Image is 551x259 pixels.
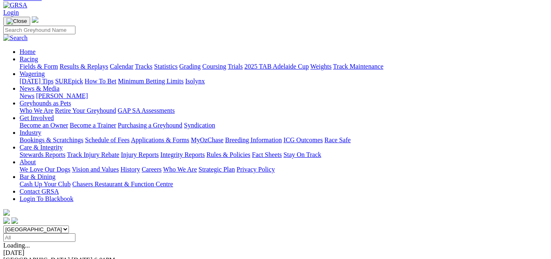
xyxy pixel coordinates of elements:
a: Schedule of Fees [85,136,129,143]
a: Results & Replays [60,63,108,70]
div: Care & Integrity [20,151,548,159]
div: Industry [20,136,548,144]
a: Grading [179,63,201,70]
a: Injury Reports [121,151,159,158]
a: News & Media [20,85,60,92]
a: Home [20,48,35,55]
a: Vision and Values [72,166,119,173]
a: Become an Owner [20,122,68,129]
a: Tracks [135,63,153,70]
a: Fields & Form [20,63,58,70]
img: Search [3,34,28,42]
span: Loading... [3,242,30,249]
a: 2025 TAB Adelaide Cup [244,63,309,70]
a: Who We Are [163,166,197,173]
a: Privacy Policy [237,166,275,173]
a: Bookings & Scratchings [20,136,83,143]
a: Fact Sheets [252,151,282,158]
div: News & Media [20,92,548,100]
img: twitter.svg [11,217,18,224]
a: Become a Trainer [70,122,116,129]
img: GRSA [3,2,27,9]
a: Stay On Track [283,151,321,158]
div: About [20,166,548,173]
a: Careers [142,166,162,173]
a: Strategic Plan [199,166,235,173]
a: GAP SA Assessments [118,107,175,114]
div: Wagering [20,78,548,85]
input: Search [3,26,75,34]
a: SUREpick [55,78,83,85]
a: [DATE] Tips [20,78,53,85]
a: Rules & Policies [206,151,250,158]
a: Track Injury Rebate [67,151,119,158]
a: Syndication [184,122,215,129]
a: Chasers Restaurant & Function Centre [72,181,173,188]
a: Login To Blackbook [20,195,73,202]
a: Integrity Reports [160,151,205,158]
button: Toggle navigation [3,17,30,26]
a: Weights [310,63,332,70]
a: Applications & Forms [131,136,189,143]
img: Close [7,18,27,25]
a: Care & Integrity [20,144,63,151]
img: logo-grsa-white.png [32,16,38,23]
input: Select date [3,233,75,242]
a: Track Maintenance [333,63,383,70]
a: We Love Our Dogs [20,166,70,173]
a: News [20,92,34,99]
a: Trials [228,63,243,70]
a: Login [3,9,19,16]
a: Industry [20,129,41,136]
div: [DATE] [3,249,548,257]
a: Retire Your Greyhound [55,107,116,114]
a: Statistics [154,63,178,70]
a: Get Involved [20,114,54,121]
a: Contact GRSA [20,188,59,195]
a: Isolynx [185,78,205,85]
a: How To Bet [85,78,117,85]
a: History [120,166,140,173]
a: Breeding Information [225,136,282,143]
a: Bar & Dining [20,173,55,180]
div: Greyhounds as Pets [20,107,548,114]
a: Purchasing a Greyhound [118,122,182,129]
div: Racing [20,63,548,70]
img: facebook.svg [3,217,10,224]
a: Greyhounds as Pets [20,100,71,107]
a: Stewards Reports [20,151,65,158]
div: Bar & Dining [20,181,548,188]
a: [PERSON_NAME] [36,92,88,99]
a: MyOzChase [191,136,223,143]
a: Wagering [20,70,45,77]
a: Cash Up Your Club [20,181,71,188]
a: Coursing [202,63,226,70]
div: Get Involved [20,122,548,129]
a: Who We Are [20,107,53,114]
img: logo-grsa-white.png [3,209,10,216]
a: About [20,159,36,165]
a: Minimum Betting Limits [118,78,184,85]
a: ICG Outcomes [283,136,323,143]
a: Race Safe [324,136,350,143]
a: Racing [20,56,38,63]
a: Calendar [110,63,133,70]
